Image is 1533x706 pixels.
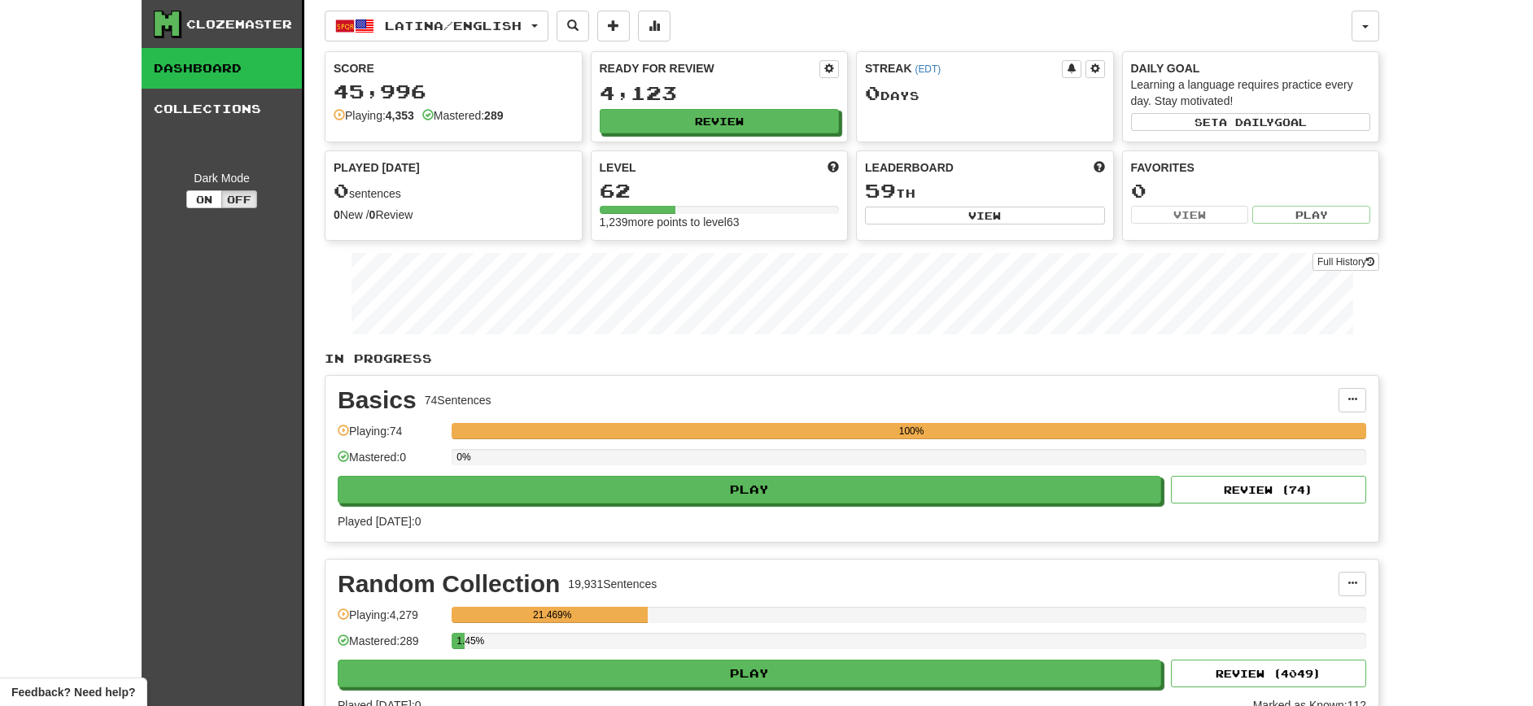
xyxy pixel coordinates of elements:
[334,60,574,76] div: Score
[1131,113,1371,131] button: Seta dailygoal
[1131,159,1371,176] div: Favorites
[1219,116,1274,128] span: a daily
[865,159,954,176] span: Leaderboard
[334,81,574,102] div: 45,996
[600,83,840,103] div: 4,123
[386,109,414,122] strong: 4,353
[484,109,503,122] strong: 289
[422,107,504,124] div: Mastered:
[334,181,574,202] div: sentences
[638,11,670,41] button: More stats
[1312,253,1379,271] a: Full History
[865,207,1105,224] button: View
[600,214,840,230] div: 1,239 more points to level 63
[325,11,548,41] button: Latina/English
[325,351,1379,367] p: In Progress
[1131,206,1249,224] button: View
[334,179,349,202] span: 0
[338,515,421,528] span: Played [DATE]: 0
[600,109,840,133] button: Review
[142,89,302,129] a: Collections
[1131,60,1371,76] div: Daily Goal
[597,11,630,41] button: Add sentence to collection
[154,170,290,186] div: Dark Mode
[456,423,1366,439] div: 100%
[338,449,443,476] div: Mastered: 0
[1252,206,1370,224] button: Play
[334,107,414,124] div: Playing:
[334,159,420,176] span: Played [DATE]
[186,16,292,33] div: Clozemaster
[865,181,1105,202] div: th
[334,207,574,223] div: New / Review
[142,48,302,89] a: Dashboard
[221,190,257,208] button: Off
[369,208,376,221] strong: 0
[338,660,1161,687] button: Play
[338,633,443,660] div: Mastered: 289
[338,572,560,596] div: Random Collection
[915,63,941,75] a: (EDT)
[1171,476,1366,503] button: Review (74)
[865,83,1105,104] div: Day s
[1131,76,1371,109] div: Learning a language requires practice every day. Stay motivated!
[186,190,222,208] button: On
[334,208,340,221] strong: 0
[828,159,839,176] span: Score more points to level up
[600,159,636,176] span: Level
[600,181,840,201] div: 62
[456,607,648,623] div: 21.469%
[865,81,880,104] span: 0
[425,392,491,408] div: 74 Sentences
[1171,660,1366,687] button: Review (4049)
[557,11,589,41] button: Search sentences
[865,60,1062,76] div: Streak
[568,576,657,592] div: 19,931 Sentences
[385,19,522,33] span: Latina / English
[11,684,135,700] span: Open feedback widget
[1094,159,1105,176] span: This week in points, UTC
[600,60,820,76] div: Ready for Review
[865,179,896,202] span: 59
[1131,181,1371,201] div: 0
[456,633,465,649] div: 1.45%
[338,607,443,634] div: Playing: 4,279
[338,423,443,450] div: Playing: 74
[338,388,417,412] div: Basics
[338,476,1161,503] button: Play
